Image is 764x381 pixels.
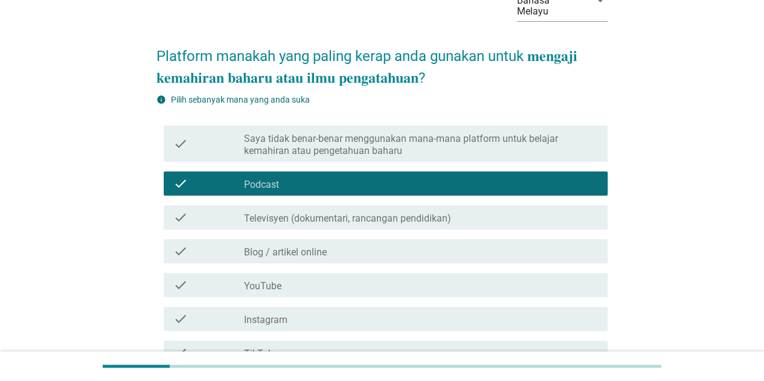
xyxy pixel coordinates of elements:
[244,179,279,191] label: Podcast
[173,176,188,191] i: check
[173,244,188,258] i: check
[244,133,598,157] label: Saya tidak benar-benar menggunakan mana-mana platform untuk belajar kemahiran atau pengetahuan ba...
[173,210,188,225] i: check
[156,33,608,89] h2: Platform manakah yang paling kerap anda gunakan untuk 𝐦𝐞𝐧𝐠𝐚𝐣𝐢 𝐤𝐞𝐦𝐚𝐡𝐢𝐫𝐚𝐧 𝐛𝐚𝐡𝐚𝐫𝐮 𝐚𝐭𝐚𝐮 𝐢𝐥𝐦𝐮 𝐩𝐞𝐧𝐠𝐚𝐭𝐚𝐡...
[171,95,310,104] label: Pilih sebanyak mana yang anda suka
[244,246,327,258] label: Blog / artikel online
[244,213,451,225] label: Televisyen (dokumentari, rancangan pendidikan)
[173,130,188,157] i: check
[244,314,287,326] label: Instagram
[244,348,273,360] label: TikTok
[156,95,166,104] i: info
[173,312,188,326] i: check
[173,345,188,360] i: check
[173,278,188,292] i: check
[244,280,281,292] label: YouTube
